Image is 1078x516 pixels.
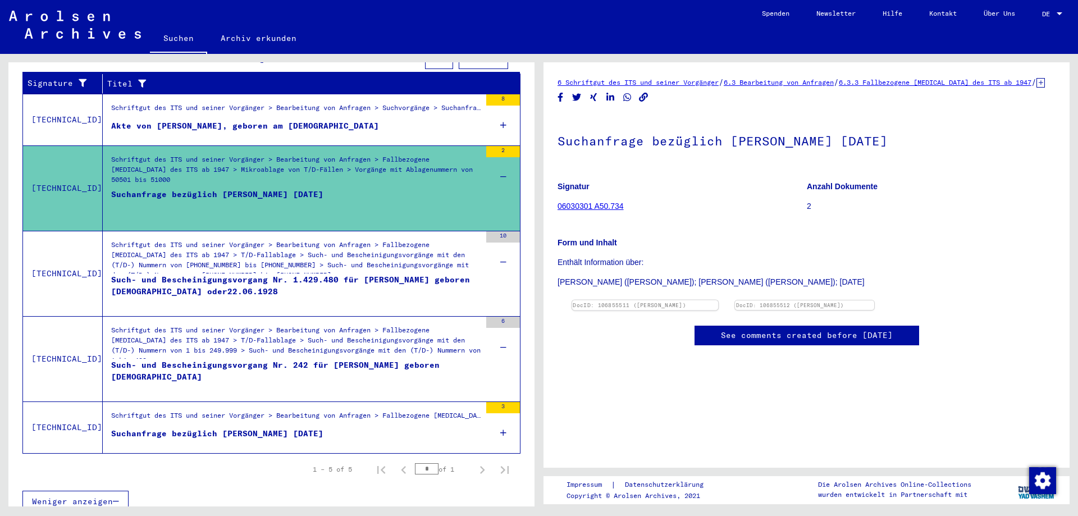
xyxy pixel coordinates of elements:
[807,182,878,191] b: Anzahl Dokumente
[111,120,379,132] div: Akte von [PERSON_NAME], geboren am [DEMOGRAPHIC_DATA]
[558,182,590,191] b: Signatur
[818,490,971,500] p: wurden entwickelt in Partnerschaft mit
[392,458,415,481] button: Previous page
[9,11,141,39] img: Arolsen_neg.svg
[28,75,105,93] div: Signature
[111,189,323,222] div: Suchanfrage bezüglich [PERSON_NAME] [DATE]
[834,77,839,87] span: /
[736,302,844,308] a: DocID: 106855512 ([PERSON_NAME])
[588,90,600,104] button: Share on Xing
[468,53,499,63] span: Filter
[1016,476,1058,504] img: yv_logo.png
[207,25,310,52] a: Archiv erkunden
[719,77,724,87] span: /
[111,359,481,393] div: Such- und Bescheinigungsvorgang Nr. 242 für [PERSON_NAME] geboren [DEMOGRAPHIC_DATA]
[605,90,616,104] button: Share on LinkedIn
[571,90,583,104] button: Share on Twitter
[622,90,633,104] button: Share on WhatsApp
[567,479,611,491] a: Impressum
[23,401,103,453] td: [TECHNICAL_ID]
[370,458,392,481] button: First page
[111,240,481,279] div: Schriftgut des ITS und seiner Vorgänger > Bearbeitung von Anfragen > Fallbezogene [MEDICAL_DATA] ...
[1031,77,1036,87] span: /
[111,103,481,118] div: Schriftgut des ITS und seiner Vorgänger > Bearbeitung von Anfragen > Suchvorgänge > Suchanfragen ...
[111,410,481,426] div: Schriftgut des ITS und seiner Vorgänger > Bearbeitung von Anfragen > Fallbezogene [MEDICAL_DATA] ...
[567,479,717,491] div: |
[22,491,129,512] button: Weniger anzeigen
[107,75,509,93] div: Titel
[558,115,1056,165] h1: Suchanfrage bezüglich [PERSON_NAME] [DATE]
[23,231,103,316] td: [TECHNICAL_ID]
[32,496,113,506] span: Weniger anzeigen
[818,480,971,490] p: Die Arolsen Archives Online-Collections
[415,464,471,474] div: of 1
[807,200,1056,212] p: 2
[107,78,498,90] div: Titel
[616,479,717,491] a: Datenschutzerklärung
[486,231,520,243] div: 10
[486,317,520,328] div: 6
[567,491,717,501] p: Copyright © Arolsen Archives, 2021
[558,238,617,247] b: Form und Inhalt
[724,78,834,86] a: 6.3 Bearbeitung von Anfragen
[558,78,719,86] a: 6 Schriftgut des ITS und seiner Vorgänger
[150,25,207,54] a: Suchen
[111,325,481,364] div: Schriftgut des ITS und seiner Vorgänger > Bearbeitung von Anfragen > Fallbezogene [MEDICAL_DATA] ...
[111,428,323,440] div: Suchanfrage bezüglich [PERSON_NAME] [DATE]
[111,274,481,308] div: Such- und Bescheinigungsvorgang Nr. 1.429.480 für [PERSON_NAME] geboren [DEMOGRAPHIC_DATA] oder22...
[471,458,494,481] button: Next page
[558,276,1056,288] p: [PERSON_NAME] ([PERSON_NAME]); [PERSON_NAME] ([PERSON_NAME]); [DATE]
[28,77,94,89] div: Signature
[1029,467,1056,494] img: Zustimmung ändern
[494,458,516,481] button: Last page
[486,402,520,413] div: 3
[313,464,352,474] div: 1 – 5 of 5
[23,316,103,401] td: [TECHNICAL_ID]
[111,154,481,194] div: Schriftgut des ITS und seiner Vorgänger > Bearbeitung von Anfragen > Fallbezogene [MEDICAL_DATA] ...
[573,302,686,309] a: DocID: 106855511 ([PERSON_NAME])
[558,257,1056,268] p: Enthält Information über:
[638,90,650,104] button: Copy link
[839,78,1031,86] a: 6.3.3 Fallbezogene [MEDICAL_DATA] des ITS ab 1947
[558,202,624,211] a: 06030301 A50.734
[1042,10,1054,18] span: DE
[555,90,567,104] button: Share on Facebook
[721,330,893,341] a: See comments created before [DATE]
